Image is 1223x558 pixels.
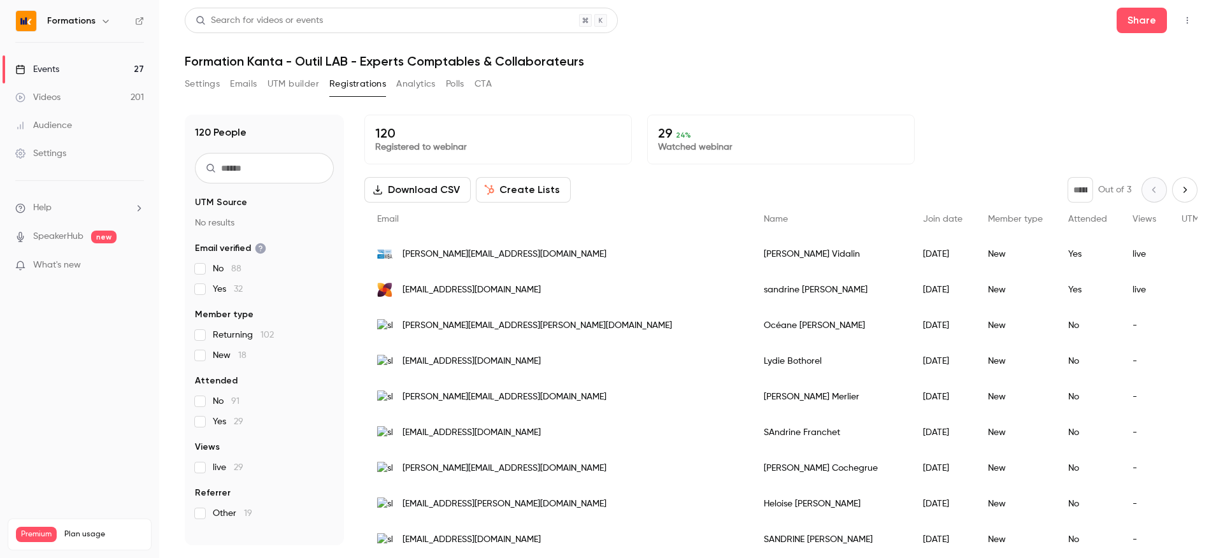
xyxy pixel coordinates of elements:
[396,74,436,94] button: Analytics
[910,486,975,522] div: [DATE]
[213,329,274,341] span: Returning
[213,395,240,408] span: No
[1120,308,1169,343] div: -
[230,74,257,94] button: Emails
[403,319,672,333] span: [PERSON_NAME][EMAIL_ADDRESS][PERSON_NAME][DOMAIN_NAME]
[213,349,247,362] span: New
[1120,379,1169,415] div: -
[975,272,1055,308] div: New
[377,462,392,475] img: sbl-conseil.com
[975,343,1055,379] div: New
[377,282,392,297] img: aecs-france.net
[377,497,392,511] img: sbl-conseil.com
[1055,308,1120,343] div: No
[16,527,57,542] span: Premium
[1055,343,1120,379] div: No
[213,461,243,474] span: live
[1120,450,1169,486] div: -
[15,91,61,104] div: Videos
[15,63,59,76] div: Events
[751,486,910,522] div: Heloise [PERSON_NAME]
[234,463,243,472] span: 29
[403,462,606,475] span: [PERSON_NAME][EMAIL_ADDRESS][DOMAIN_NAME]
[910,415,975,450] div: [DATE]
[195,308,254,321] span: Member type
[975,450,1055,486] div: New
[213,415,243,428] span: Yes
[16,11,36,31] img: Formations
[476,177,571,203] button: Create Lists
[975,415,1055,450] div: New
[1055,415,1120,450] div: No
[658,125,904,141] p: 29
[185,54,1198,69] h1: Formation Kanta - Outil LAB - Experts Comptables & Collaborateurs
[658,141,904,154] p: Watched webinar
[910,379,975,415] div: [DATE]
[910,236,975,272] div: [DATE]
[910,272,975,308] div: [DATE]
[231,264,241,273] span: 88
[764,215,788,224] span: Name
[676,131,691,139] span: 24 %
[975,236,1055,272] div: New
[377,247,392,262] img: cabinet-mba.com
[751,343,910,379] div: Lydie Bothorel
[1055,236,1120,272] div: Yes
[195,242,266,255] span: Email verified
[33,230,83,243] a: SpeakerHub
[91,231,117,243] span: new
[195,375,238,387] span: Attended
[213,262,241,275] span: No
[33,201,52,215] span: Help
[988,215,1043,224] span: Member type
[751,415,910,450] div: SAndrine Franchet
[234,417,243,426] span: 29
[751,308,910,343] div: Océane [PERSON_NAME]
[923,215,962,224] span: Join date
[1172,177,1198,203] button: Next page
[751,236,910,272] div: [PERSON_NAME] Vidalin
[1120,343,1169,379] div: -
[403,355,541,368] span: [EMAIL_ADDRESS][DOMAIN_NAME]
[129,260,144,271] iframe: Noticeable Trigger
[196,14,323,27] div: Search for videos or events
[1133,215,1156,224] span: Views
[195,196,247,209] span: UTM Source
[15,119,72,132] div: Audience
[234,285,243,294] span: 32
[185,74,220,94] button: Settings
[375,141,621,154] p: Registered to webinar
[1120,522,1169,557] div: -
[329,74,386,94] button: Registrations
[195,196,334,520] section: facet-groups
[195,441,220,454] span: Views
[33,259,81,272] span: What's new
[475,74,492,94] button: CTA
[975,308,1055,343] div: New
[403,497,606,511] span: [EMAIL_ADDRESS][PERSON_NAME][DOMAIN_NAME]
[195,487,231,499] span: Referrer
[213,283,243,296] span: Yes
[403,390,606,404] span: [PERSON_NAME][EMAIL_ADDRESS][DOMAIN_NAME]
[403,283,541,297] span: [EMAIL_ADDRESS][DOMAIN_NAME]
[751,522,910,557] div: SANDRINE [PERSON_NAME]
[1120,486,1169,522] div: -
[377,355,392,368] img: sbl-conseil.com
[377,390,392,404] img: sbl-conseil.com
[751,379,910,415] div: [PERSON_NAME] Merlier
[1055,522,1120,557] div: No
[375,125,621,141] p: 120
[1120,415,1169,450] div: -
[403,248,606,261] span: [PERSON_NAME][EMAIL_ADDRESS][DOMAIN_NAME]
[910,450,975,486] div: [DATE]
[213,507,252,520] span: Other
[195,125,247,140] h1: 120 People
[244,509,252,518] span: 19
[403,426,541,440] span: [EMAIL_ADDRESS][DOMAIN_NAME]
[446,74,464,94] button: Polls
[268,74,319,94] button: UTM builder
[64,529,143,540] span: Plan usage
[910,343,975,379] div: [DATE]
[1117,8,1167,33] button: Share
[377,319,392,333] img: sbl-conseil.com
